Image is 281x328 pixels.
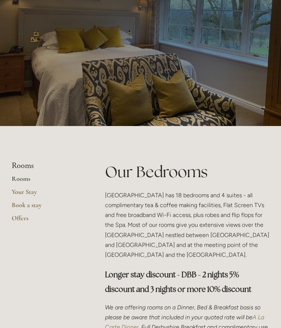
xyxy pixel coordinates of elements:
p: [GEOGRAPHIC_DATA] has 18 bedrooms and 4 suites - all complimentary tea & coffee making facilities... [105,190,269,260]
a: Rooms [12,175,82,188]
strong: Longer stay discount - DBB - 2 nights 5% discount and 3 nights or more 10% discount [105,270,251,294]
li: Rooms [12,161,82,171]
a: Your Stay [12,188,82,201]
a: Book a stay [12,201,82,214]
h1: Our Bedrooms [105,161,269,183]
a: Offers [12,214,82,227]
em: We are offering rooms on a Dinner, Bed & Breakfast basis so please be aware that included in your... [105,304,262,321]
